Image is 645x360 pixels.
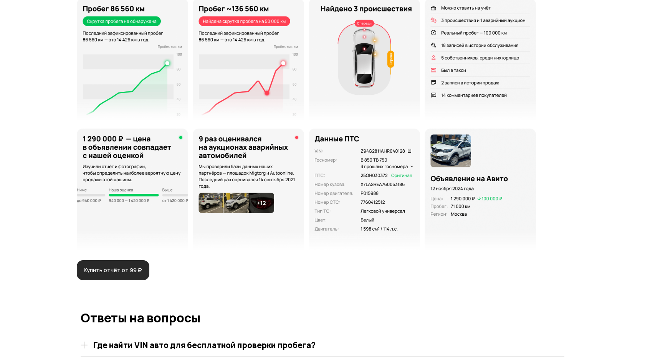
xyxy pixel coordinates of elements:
[77,260,149,280] button: Купить отчёт от 99 ₽
[77,129,188,251] img: Оценка стоимости авто
[84,266,142,274] span: Купить отчёт от 99 ₽
[425,129,536,251] img: Объявления на Авито
[93,340,316,350] h4: Где найти VIN авто для бесплатной проверки пробега?
[193,129,304,251] img: Участие в аукционах
[309,129,420,251] img: Данные ПТС
[81,311,564,325] h2: Ответы на вопросы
